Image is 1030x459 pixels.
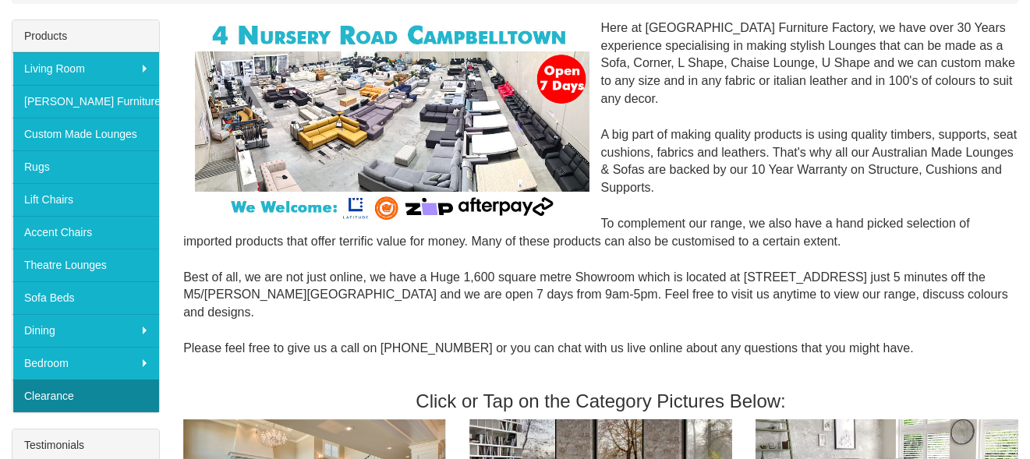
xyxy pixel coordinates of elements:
a: Sofa Beds [12,281,159,314]
div: Products [12,20,159,52]
a: [PERSON_NAME] Furniture [12,85,159,118]
a: Living Room [12,52,159,85]
a: Theatre Lounges [12,249,159,281]
a: Bedroom [12,347,159,380]
a: Rugs [12,150,159,183]
a: Accent Chairs [12,216,159,249]
a: Lift Chairs [12,183,159,216]
h3: Click or Tap on the Category Pictures Below: [183,391,1018,411]
a: Custom Made Lounges [12,118,159,150]
a: Dining [12,314,159,347]
a: Clearance [12,380,159,412]
div: Here at [GEOGRAPHIC_DATA] Furniture Factory, we have over 30 Years experience specialising in mak... [183,19,1018,376]
img: Corner Modular Lounges [195,19,589,224]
